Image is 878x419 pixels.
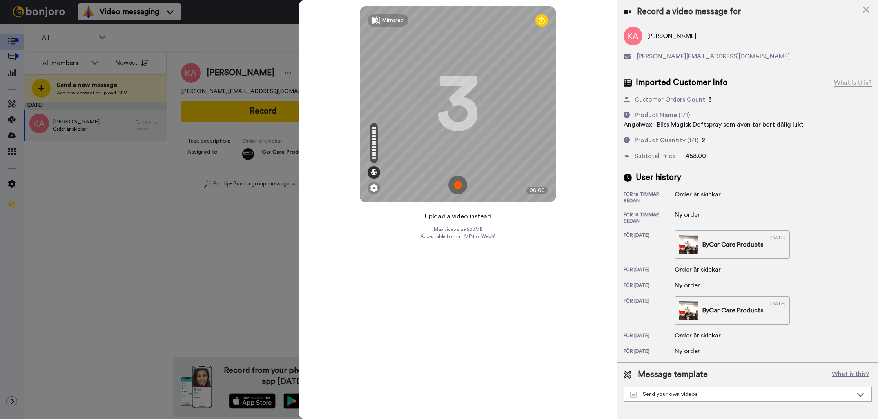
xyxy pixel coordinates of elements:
[624,298,675,325] div: för [DATE]
[624,282,675,290] div: för [DATE]
[679,235,698,254] img: 6ba01168-1edf-49e2-86df-4aa8c12f44e7-thumb.jpg
[370,184,378,192] img: ic_gear.svg
[675,190,721,199] div: Order är skickar
[686,153,706,159] span: 458.00
[635,151,676,161] div: Subtotal Price
[635,95,705,104] div: Customer Orders Count
[635,136,698,145] div: Product Quantity (1/1)
[624,267,675,274] div: för [DATE]
[675,296,790,325] a: ByCar Care Products[DATE]
[702,240,763,249] div: By Car Care Products
[436,75,479,134] div: 3
[448,176,467,194] img: ic_record_start.svg
[675,281,714,290] div: Ny order
[630,390,853,398] div: Send your own videos
[423,211,493,221] button: Upload a video instead
[675,230,790,259] a: ByCar Care Products[DATE]
[624,191,675,204] div: för 18 timmar sedan
[702,137,705,143] span: 2
[675,210,714,219] div: Ny order
[708,96,712,103] span: 3
[702,306,763,315] div: By Car Care Products
[675,346,714,356] div: Ny order
[636,77,727,89] span: Imported Customer Info
[624,122,804,128] span: Angelwax - Bliss Magisk Doftspray som även tar bort dålig lukt
[624,212,675,224] div: för 18 timmar sedan
[624,232,675,259] div: för [DATE]
[770,235,785,254] div: [DATE]
[635,111,690,120] div: Product Name (1/1)
[637,52,790,61] span: [PERSON_NAME][EMAIL_ADDRESS][DOMAIN_NAME]
[526,187,548,194] div: 00:00
[624,332,675,340] div: för [DATE]
[675,331,721,340] div: Order är skickar
[829,369,872,381] button: What is this?
[834,78,872,87] div: What is this?
[770,301,785,320] div: [DATE]
[624,348,675,356] div: för [DATE]
[434,226,482,232] span: Max video size: 500 MB
[638,369,708,381] span: Message template
[421,233,495,239] span: Acceptable format: MP4 or WebM
[636,172,681,183] span: User history
[675,265,721,274] div: Order är skickar
[630,392,637,398] img: demo-template.svg
[679,301,698,320] img: de61f2a3-2e0e-4a59-ac28-1356752a1913-thumb.jpg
